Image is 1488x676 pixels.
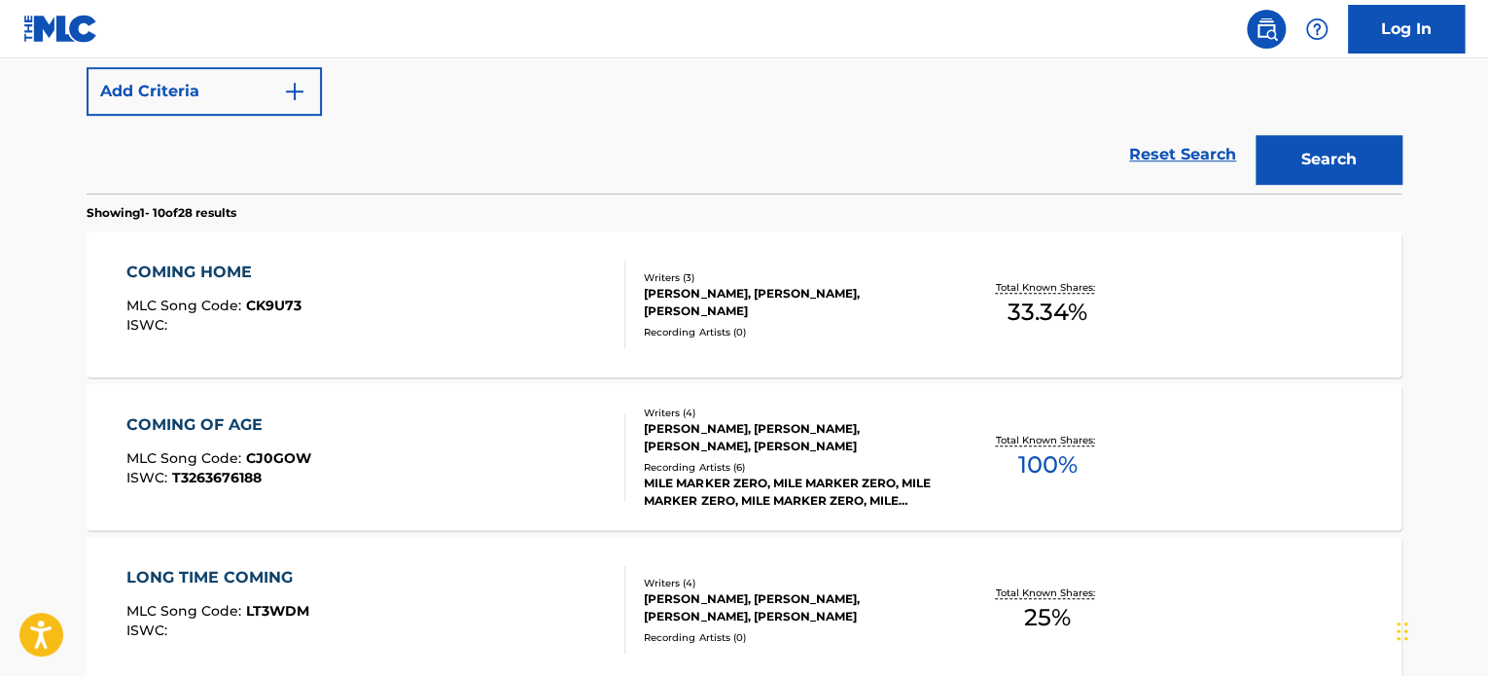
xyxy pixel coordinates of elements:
[1305,18,1329,41] img: help
[995,433,1099,447] p: Total Known Shares:
[87,384,1401,530] a: COMING OF AGEMLC Song Code:CJ0GOWISWC:T3263676188Writers (4)[PERSON_NAME], [PERSON_NAME], [PERSON...
[246,297,301,314] span: CK9U73
[1017,447,1077,482] span: 100 %
[644,270,938,285] div: Writers ( 3 )
[644,406,938,420] div: Writers ( 4 )
[246,602,309,620] span: LT3WDM
[1008,295,1087,330] span: 33.34 %
[87,231,1401,377] a: COMING HOMEMLC Song Code:CK9U73ISWC:Writers (3)[PERSON_NAME], [PERSON_NAME], [PERSON_NAME]Recordi...
[1297,10,1336,49] div: Help
[126,261,301,284] div: COMING HOME
[23,15,98,43] img: MLC Logo
[995,280,1099,295] p: Total Known Shares:
[644,475,938,510] div: MILE MARKER ZERO, MILE MARKER ZERO, MILE MARKER ZERO, MILE MARKER ZERO, MILE MARKER ZERO
[172,469,262,486] span: T3263676188
[126,566,309,589] div: LONG TIME COMING
[1256,135,1401,184] button: Search
[126,413,311,437] div: COMING OF AGE
[644,630,938,645] div: Recording Artists ( 0 )
[126,469,172,486] span: ISWC :
[87,67,322,116] button: Add Criteria
[1247,10,1286,49] a: Public Search
[644,460,938,475] div: Recording Artists ( 6 )
[1119,133,1246,176] a: Reset Search
[995,586,1099,600] p: Total Known Shares:
[644,576,938,590] div: Writers ( 4 )
[87,204,236,222] p: Showing 1 - 10 of 28 results
[126,297,246,314] span: MLC Song Code :
[644,325,938,339] div: Recording Artists ( 0 )
[1348,5,1465,53] a: Log In
[126,316,172,334] span: ISWC :
[246,449,311,467] span: CJ0GOW
[126,602,246,620] span: MLC Song Code :
[1391,583,1488,676] iframe: Chat Widget
[126,622,172,639] span: ISWC :
[283,80,306,103] img: 9d2ae6d4665cec9f34b9.svg
[644,590,938,625] div: [PERSON_NAME], [PERSON_NAME], [PERSON_NAME], [PERSON_NAME]
[126,449,246,467] span: MLC Song Code :
[1397,602,1408,660] div: Drag
[1024,600,1071,635] span: 25 %
[1255,18,1278,41] img: search
[644,420,938,455] div: [PERSON_NAME], [PERSON_NAME], [PERSON_NAME], [PERSON_NAME]
[644,285,938,320] div: [PERSON_NAME], [PERSON_NAME], [PERSON_NAME]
